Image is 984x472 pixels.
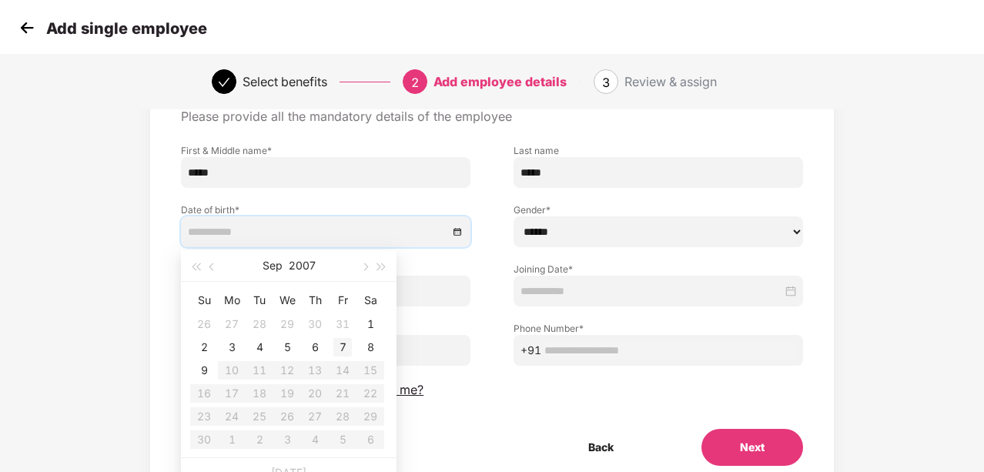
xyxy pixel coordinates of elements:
th: Su [190,288,218,313]
label: Joining Date [514,263,803,276]
div: 2 [195,338,213,357]
button: Sep [263,250,283,281]
label: Date of birth [181,203,470,216]
p: Add single employee [46,19,207,38]
div: 3 [223,338,241,357]
span: check [218,76,230,89]
td: 2007-09-09 [190,359,218,382]
th: Tu [246,288,273,313]
label: First & Middle name [181,144,470,157]
td: 2007-08-30 [301,313,329,336]
p: Please provide all the mandatory details of the employee [181,109,803,125]
div: 7 [333,338,352,357]
td: 2007-09-08 [356,336,384,359]
label: Gender [514,203,803,216]
td: 2007-09-05 [273,336,301,359]
div: 9 [195,361,213,380]
th: Mo [218,288,246,313]
div: 5 [278,338,296,357]
div: 31 [333,315,352,333]
div: 30 [306,315,324,333]
div: Select benefits [243,69,327,94]
div: 27 [223,315,241,333]
td: 2007-09-06 [301,336,329,359]
button: Next [701,429,803,466]
div: 26 [195,315,213,333]
td: 2007-08-26 [190,313,218,336]
div: 1 [361,315,380,333]
span: +91 [520,342,541,359]
th: Th [301,288,329,313]
button: 2007 [289,250,316,281]
div: 29 [278,315,296,333]
span: 2 [411,75,419,90]
div: Review & assign [624,69,717,94]
div: 28 [250,315,269,333]
td: 2007-08-28 [246,313,273,336]
td: 2007-08-29 [273,313,301,336]
td: 2007-08-31 [329,313,356,336]
label: Phone Number [514,322,803,335]
div: Add employee details [433,69,567,94]
div: 8 [361,338,380,357]
td: 2007-09-07 [329,336,356,359]
div: 4 [250,338,269,357]
button: Back [550,429,652,466]
label: Last name [514,144,803,157]
th: We [273,288,301,313]
td: 2007-09-04 [246,336,273,359]
td: 2007-09-02 [190,336,218,359]
td: 2007-09-01 [356,313,384,336]
th: Fr [329,288,356,313]
img: svg+xml;base64,PHN2ZyB4bWxucz0iaHR0cDovL3d3dy53My5vcmcvMjAwMC9zdmciIHdpZHRoPSIzMCIgaGVpZ2h0PSIzMC... [15,16,38,39]
td: 2007-09-03 [218,336,246,359]
div: 6 [306,338,324,357]
th: Sa [356,288,384,313]
span: 3 [602,75,610,90]
td: 2007-08-27 [218,313,246,336]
